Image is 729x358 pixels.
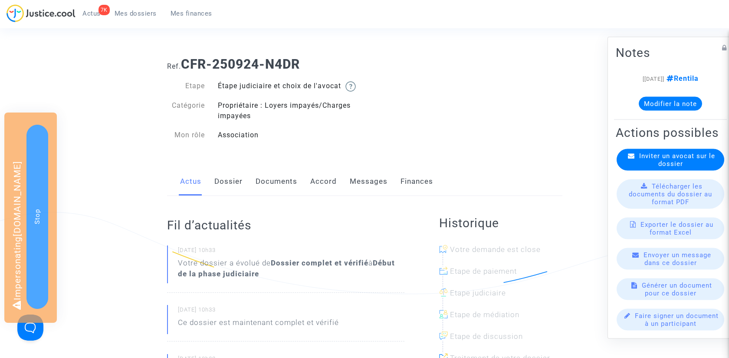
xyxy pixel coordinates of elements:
[211,100,364,121] div: Propriétaire : Loyers impayés/Charges impayées
[639,97,702,111] button: Modifier la note
[161,100,212,121] div: Catégorie
[7,4,76,22] img: jc-logo.svg
[439,215,562,231] h2: Historique
[310,167,337,196] a: Accord
[214,167,243,196] a: Dossier
[256,167,297,196] a: Documents
[450,245,541,254] span: Votre demande est close
[643,76,664,82] span: [[DATE]]
[345,81,356,92] img: help.svg
[82,10,101,17] span: Actus
[4,113,57,323] div: Impersonating
[401,167,433,196] a: Finances
[640,221,713,236] span: Exporter le dossier au format Excel
[178,259,395,278] b: Début de la phase judiciaire
[171,10,212,17] span: Mes finances
[115,10,157,17] span: Mes dossiers
[180,167,201,196] a: Actus
[635,312,719,328] span: Faire signer un document à un participant
[33,209,41,224] span: Stop
[271,259,368,267] b: Dossier complet et vérifié
[164,7,219,20] a: Mes finances
[26,125,48,309] button: Stop
[181,56,300,72] b: CFR-250924-N4DR
[108,7,164,20] a: Mes dossiers
[639,152,715,168] span: Inviter un avocat sur le dossier
[178,317,339,332] p: Ce dossier est maintenant complet et vérifié
[167,218,404,233] h2: Fil d’actualités
[161,81,212,92] div: Etape
[17,315,43,341] iframe: Help Scout Beacon - Open
[211,81,364,92] div: Étape judiciaire et choix de l'avocat
[99,5,110,15] div: 7K
[211,130,364,140] div: Association
[350,167,387,196] a: Messages
[178,258,404,279] div: Votre dossier a évolué de à
[161,130,212,140] div: Mon rôle
[616,45,725,60] h2: Notes
[642,282,712,297] span: Générer un document pour ce dossier
[616,125,725,140] h2: Actions possibles
[178,246,404,258] small: [DATE] 10h33
[167,62,181,70] span: Ref.
[629,182,712,206] span: Télécharger les documents du dossier au format PDF
[664,74,699,83] span: Rentila
[644,251,711,267] span: Envoyer un message dans ce dossier
[76,7,108,20] a: 7KActus
[178,306,404,317] small: [DATE] 10h33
